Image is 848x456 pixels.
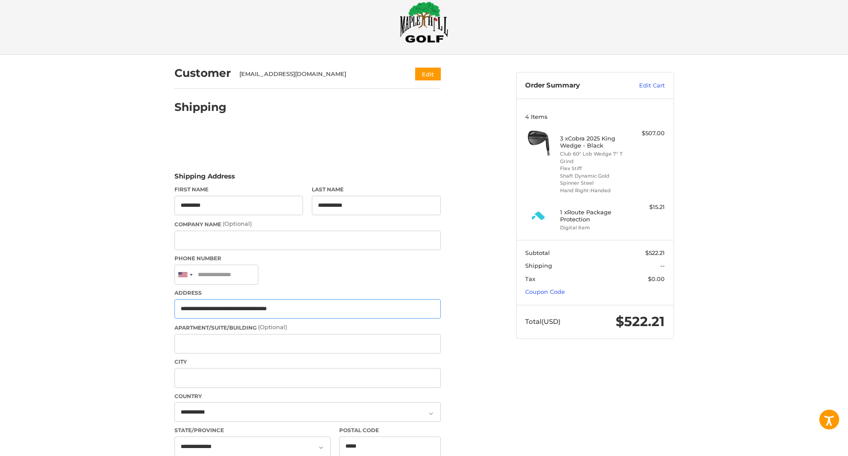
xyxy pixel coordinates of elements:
[174,255,441,262] label: Phone Number
[630,203,665,212] div: $15.21
[175,265,195,284] div: United States: +1
[525,288,565,295] a: Coupon Code
[174,289,441,297] label: Address
[525,249,550,256] span: Subtotal
[616,313,665,330] span: $522.21
[174,220,441,228] label: Company Name
[174,186,303,194] label: First Name
[525,113,665,120] h3: 4 Items
[174,392,441,400] label: Country
[660,262,665,269] span: --
[525,275,535,282] span: Tax
[525,262,552,269] span: Shipping
[174,66,231,80] h2: Customer
[339,426,441,434] label: Postal Code
[312,186,441,194] label: Last Name
[239,70,398,79] div: [EMAIL_ADDRESS][DOMAIN_NAME]
[174,323,441,332] label: Apartment/Suite/Building
[174,100,227,114] h2: Shipping
[560,150,628,165] li: Club 60° Lob Wedge 7° T Grind
[645,249,665,256] span: $522.21
[560,209,628,223] h4: 1 x Route Package Protection
[560,172,628,187] li: Shaft Dynamic Gold Spinner Steel
[560,135,628,149] h4: 3 x Cobra 2025 King Wedge - Black
[174,358,441,366] label: City
[174,426,331,434] label: State/Province
[258,323,287,331] small: (Optional)
[560,224,628,232] li: Digital Item
[620,81,665,90] a: Edit Cart
[560,165,628,172] li: Flex Stiff
[400,1,448,43] img: Maple Hill Golf
[648,275,665,282] span: $0.00
[630,129,665,138] div: $507.00
[415,68,441,80] button: Edit
[223,220,252,227] small: (Optional)
[560,187,628,194] li: Hand Right-Handed
[525,81,620,90] h3: Order Summary
[174,171,235,186] legend: Shipping Address
[525,317,560,326] span: Total (USD)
